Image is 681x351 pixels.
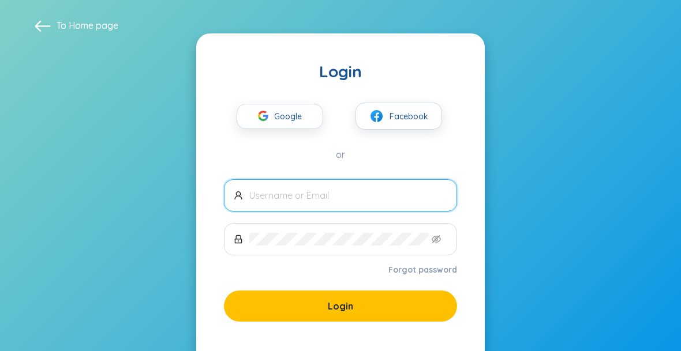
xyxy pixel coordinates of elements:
button: facebookFacebook [356,103,442,130]
div: or [224,148,457,161]
span: eye-invisible [432,235,441,244]
a: Home page [69,20,118,31]
span: lock [234,235,243,244]
div: Login [224,61,457,82]
span: To [57,19,118,32]
a: Forgot password [388,264,457,275]
img: facebook [369,109,384,123]
input: Username or Email [249,189,447,202]
button: Google [237,104,323,129]
span: user [234,191,243,200]
button: Login [224,290,457,322]
span: Google [274,104,308,129]
span: Facebook [390,110,428,123]
span: Login [328,300,353,312]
